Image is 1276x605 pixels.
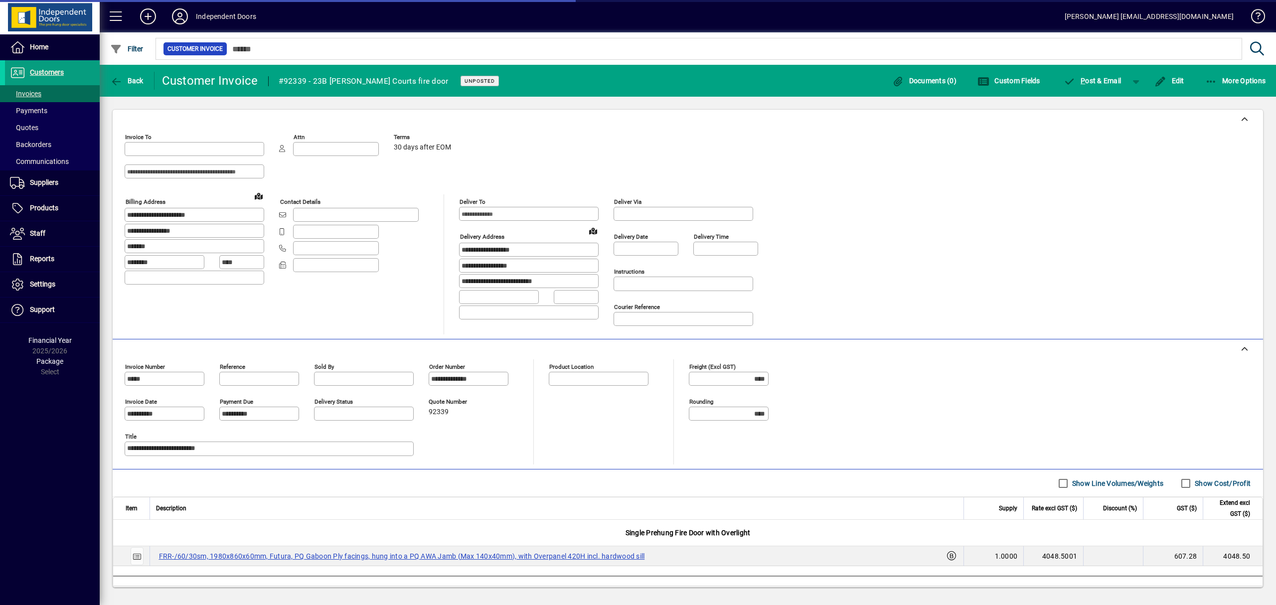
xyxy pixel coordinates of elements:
span: ost & Email [1064,77,1121,85]
span: Item [126,503,138,514]
span: Customer Invoice [167,44,223,54]
td: 4048.50 [1203,546,1263,566]
span: Home [30,43,48,51]
span: Description [156,503,186,514]
span: Products [30,204,58,212]
button: More Options [1203,72,1269,90]
a: View on map [585,223,601,239]
span: More Options [1205,77,1266,85]
span: Backorders [10,141,51,149]
a: Products [5,196,100,221]
a: Knowledge Base [1244,2,1264,34]
span: Unposted [465,78,495,84]
span: Quote number [429,399,488,405]
a: Reports [5,247,100,272]
div: Single Prehung Fire Door with Overlight [113,520,1263,546]
span: Back [110,77,144,85]
span: Financial Year [28,336,72,344]
label: Show Line Volumes/Weights [1070,478,1163,488]
span: Terms [394,134,454,141]
span: Staff [30,229,45,237]
div: [PERSON_NAME] [EMAIL_ADDRESS][DOMAIN_NAME] [1065,8,1234,24]
button: Edit [1152,72,1187,90]
mat-label: Delivery time [694,233,729,240]
label: Show Cost/Profit [1193,478,1251,488]
span: 30 days after EOM [394,144,451,151]
a: Payments [5,102,100,119]
span: Package [36,357,63,365]
button: Filter [108,40,146,58]
span: Extend excl GST ($) [1209,497,1250,519]
mat-label: Courier Reference [614,303,660,310]
button: Custom Fields [975,72,1043,90]
button: Profile [164,7,196,25]
app-page-header-button: Back [100,72,155,90]
span: Settings [30,280,55,288]
mat-label: Payment due [220,398,253,405]
span: GST ($) [1177,503,1197,514]
a: Home [5,35,100,60]
a: Suppliers [5,170,100,195]
a: Staff [5,221,100,246]
div: Customer Invoice [162,73,258,89]
span: Communications [10,157,69,165]
span: Invoices [10,90,41,98]
mat-label: Reference [220,363,245,370]
mat-label: Title [125,433,137,440]
a: Quotes [5,119,100,136]
span: Customers [30,68,64,76]
button: Add [132,7,164,25]
a: Support [5,298,100,322]
button: Back [108,72,146,90]
span: Payments [10,107,47,115]
span: Edit [1154,77,1184,85]
mat-label: Delivery status [315,398,353,405]
mat-label: Deliver via [614,198,641,205]
mat-label: Rounding [689,398,713,405]
span: Filter [110,45,144,53]
mat-label: Sold by [315,363,334,370]
span: 92339 [429,408,449,416]
span: Quotes [10,124,38,132]
a: Invoices [5,85,100,102]
span: Reports [30,255,54,263]
label: FRR-/60/30sm, 1980x860x60mm, Futura, PQ Gaboon Ply facings, hung into a PQ AWA Jamb (Max 140x40mm... [156,550,648,562]
mat-label: Delivery date [614,233,648,240]
span: Discount (%) [1103,503,1137,514]
span: Documents (0) [892,77,957,85]
a: Communications [5,153,100,170]
mat-label: Deliver To [460,198,485,205]
mat-label: Instructions [614,268,644,275]
span: Support [30,305,55,313]
span: Custom Fields [977,77,1040,85]
td: 607.28 [1143,546,1203,566]
span: P [1081,77,1085,85]
div: Independent Doors [196,8,256,24]
div: #92339 - 23B [PERSON_NAME] Courts fire door [279,73,449,89]
button: Documents (0) [889,72,959,90]
mat-label: Invoice date [125,398,157,405]
span: Supply [999,503,1017,514]
mat-label: Attn [294,134,305,141]
mat-label: Order number [429,363,465,370]
mat-label: Freight (excl GST) [689,363,736,370]
mat-label: Invoice number [125,363,165,370]
a: Settings [5,272,100,297]
a: Backorders [5,136,100,153]
mat-label: Invoice To [125,134,152,141]
mat-label: Product location [549,363,594,370]
span: Suppliers [30,178,58,186]
button: Post & Email [1059,72,1126,90]
span: Rate excl GST ($) [1032,503,1077,514]
div: 4048.5001 [1030,551,1077,561]
a: View on map [251,188,267,204]
span: 1.0000 [995,551,1018,561]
